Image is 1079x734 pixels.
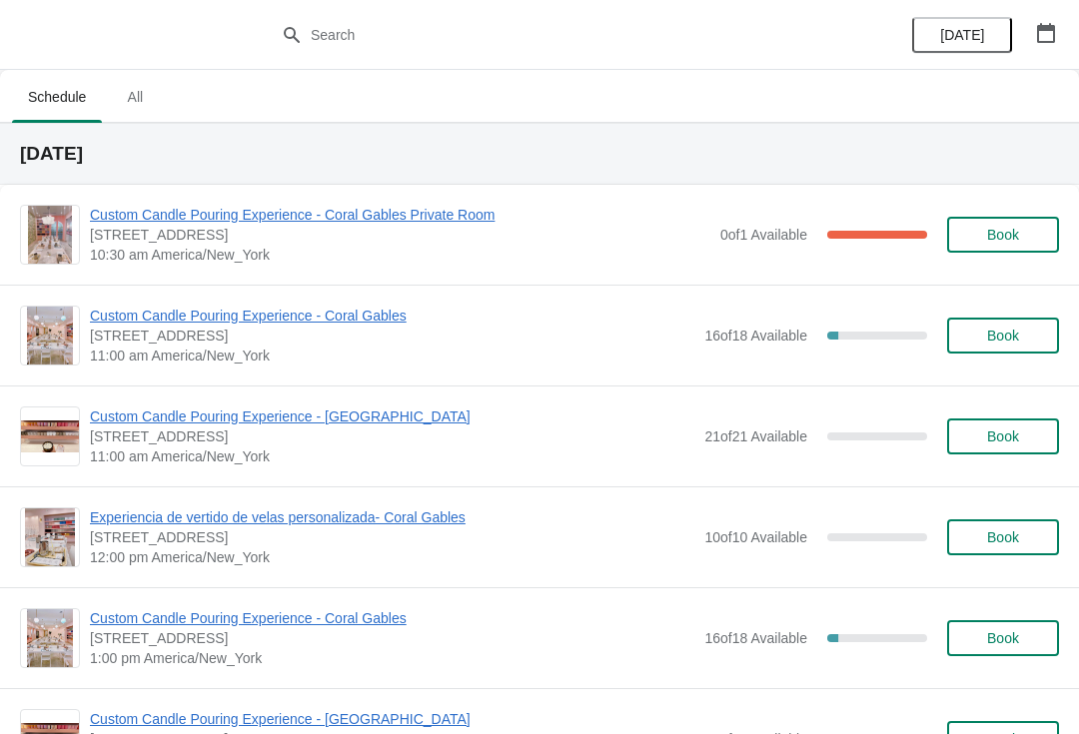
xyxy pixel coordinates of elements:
span: 1:00 pm America/New_York [90,648,694,668]
span: All [110,79,160,115]
span: 16 of 18 Available [704,328,807,344]
button: Book [947,519,1059,555]
span: Schedule [12,79,102,115]
h2: [DATE] [20,144,1059,164]
span: Custom Candle Pouring Experience - [GEOGRAPHIC_DATA] [90,406,694,426]
img: Custom Candle Pouring Experience - Fort Lauderdale | 914 East Las Olas Boulevard, Fort Lauderdale... [21,420,79,453]
span: 10:30 am America/New_York [90,245,710,265]
span: Custom Candle Pouring Experience - [GEOGRAPHIC_DATA] [90,709,694,729]
span: Custom Candle Pouring Experience - Coral Gables [90,306,694,326]
span: Custom Candle Pouring Experience - Coral Gables Private Room [90,205,710,225]
span: [STREET_ADDRESS] [90,326,694,346]
span: Book [987,529,1019,545]
span: 11:00 am America/New_York [90,346,694,366]
button: Book [947,418,1059,454]
span: 21 of 21 Available [704,428,807,444]
input: Search [310,17,809,53]
button: Book [947,318,1059,354]
span: Book [987,227,1019,243]
span: [STREET_ADDRESS] [90,628,694,648]
span: Custom Candle Pouring Experience - Coral Gables [90,608,694,628]
span: [STREET_ADDRESS] [90,527,694,547]
span: Book [987,630,1019,646]
img: Experiencia de vertido de velas personalizada- Coral Gables | 154 Giralda Avenue, Coral Gables, F... [25,508,75,566]
img: Custom Candle Pouring Experience - Coral Gables | 154 Giralda Avenue, Coral Gables, FL, USA | 1:0... [27,609,74,667]
span: [STREET_ADDRESS] [90,225,710,245]
span: 12:00 pm America/New_York [90,547,694,567]
span: 10 of 10 Available [704,529,807,545]
span: Experiencia de vertido de velas personalizada- Coral Gables [90,507,694,527]
button: Book [947,620,1059,656]
span: 11:00 am America/New_York [90,446,694,466]
span: 16 of 18 Available [704,630,807,646]
button: [DATE] [912,17,1012,53]
img: Custom Candle Pouring Experience - Coral Gables | 154 Giralda Avenue, Coral Gables, FL, USA | 11:... [27,307,74,365]
span: Book [987,328,1019,344]
span: 0 of 1 Available [720,227,807,243]
img: Custom Candle Pouring Experience - Coral Gables Private Room | 154 Giralda Avenue, Coral Gables, ... [28,206,72,264]
button: Book [947,217,1059,253]
span: [STREET_ADDRESS] [90,426,694,446]
span: Book [987,428,1019,444]
span: [DATE] [940,27,984,43]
